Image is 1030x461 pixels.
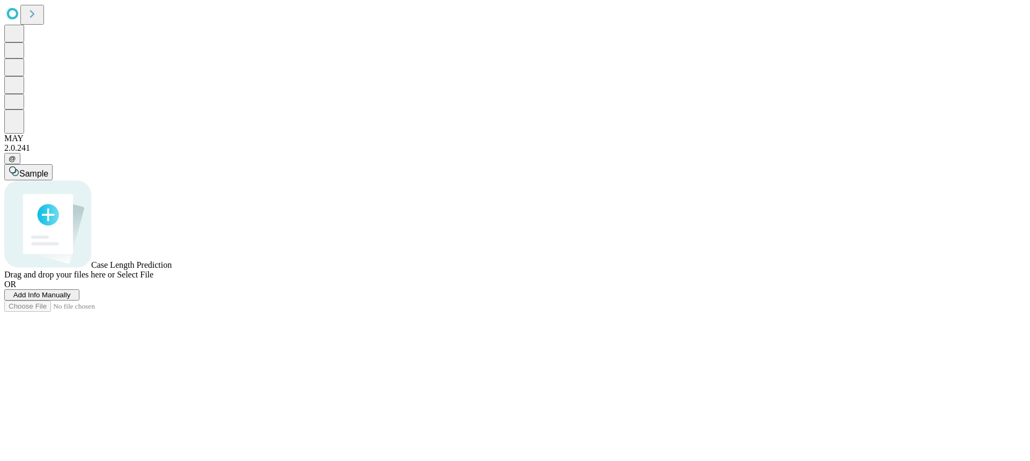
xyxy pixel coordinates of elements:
[19,169,48,178] span: Sample
[13,291,71,299] span: Add Info Manually
[4,289,79,301] button: Add Info Manually
[4,153,20,164] button: @
[4,134,1026,143] div: MAY
[4,280,16,289] span: OR
[117,270,153,279] span: Select File
[9,155,16,163] span: @
[91,260,172,269] span: Case Length Prediction
[4,143,1026,153] div: 2.0.241
[4,270,115,279] span: Drag and drop your files here or
[4,164,53,180] button: Sample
